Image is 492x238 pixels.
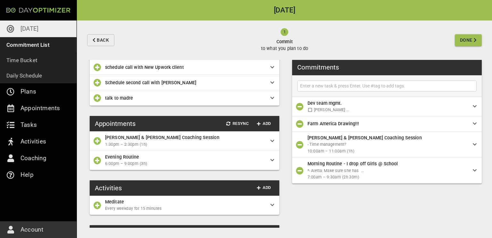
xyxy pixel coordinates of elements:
[292,158,482,184] div: Morning Routine - I drop off Girls @ School*- Aletta: Make sure she has ...7:00am – 9:30am (2h 30m)
[314,107,349,112] span: [PERSON_NAME] ...
[20,170,34,180] p: Help
[20,136,46,147] p: Activities
[254,119,274,129] button: Add
[20,103,60,113] p: Appointments
[261,45,308,52] p: to what you plan to do
[307,135,422,140] span: [PERSON_NAME] & [PERSON_NAME] Coaching Session
[97,36,109,44] span: Back
[256,120,272,127] span: Add
[6,40,50,49] p: Commitment List
[307,142,346,147] span: - Time management?
[224,119,251,129] button: Resync
[307,168,364,173] span: *- Aletta: Make sure she has ...
[20,153,47,163] p: Coaching
[307,174,468,181] span: 7:00am – 9:30am (2h 30m)
[87,34,114,46] button: Back
[299,82,475,90] input: Enter a new task & press Enter. Use #tag to add tags.
[105,95,133,101] span: talk to madre
[307,121,359,126] span: Farm America Drawing!!!
[256,184,272,192] span: Add
[6,8,70,13] img: Day Optimizer
[292,97,482,116] div: Dev team mgmt. [PERSON_NAME] ...
[90,60,279,75] div: schedule call with New Upwork client
[297,62,339,72] h3: Commitments
[117,21,452,60] button: Committo what you plan to do
[6,56,37,65] p: Time Bucket
[307,101,342,106] span: Dev team mgmt.
[90,151,279,170] div: Evening Routine6:00pm – 9:00pm (3h)
[105,135,219,140] span: [PERSON_NAME] & [PERSON_NAME] Coaching Session
[90,196,279,215] div: MeditateEvery weekday for 15 minutes
[77,7,492,14] h2: [DATE]
[261,38,308,45] span: Commit
[292,116,482,132] div: Farm America Drawing!!!
[283,29,286,34] text: 1
[460,36,472,44] span: Done
[105,80,196,85] span: Schedule second call with [PERSON_NAME]
[20,120,37,130] p: Tasks
[105,205,265,212] span: Every weekday for 15 minutes
[20,24,38,34] p: [DATE]
[90,90,279,106] div: talk to madre
[105,199,124,204] span: Meditate
[6,71,42,80] p: Daily Schedule
[90,131,279,151] div: [PERSON_NAME] & [PERSON_NAME] Coaching Session1:30pm – 2:30pm (1h)
[226,120,249,127] span: Resync
[90,75,279,90] div: Schedule second call with [PERSON_NAME]
[20,225,43,235] p: Account
[105,65,184,70] span: schedule call with New Upwork client
[105,141,265,148] span: 1:30pm – 2:30pm (1h)
[455,34,482,46] button: Done
[292,132,482,158] div: [PERSON_NAME] & [PERSON_NAME] Coaching Session- Time management?10:00am – 11:00am (1h)
[95,119,135,128] h3: Appointments
[307,161,398,166] span: Morning Routine - I drop off Girls @ School
[95,183,122,193] h3: Activities
[254,183,274,193] button: Add
[307,148,468,155] span: 10:00am – 11:00am (1h)
[20,86,36,97] p: Plans
[105,160,265,167] span: 6:00pm – 9:00pm (3h)
[105,154,139,160] span: Evening Routine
